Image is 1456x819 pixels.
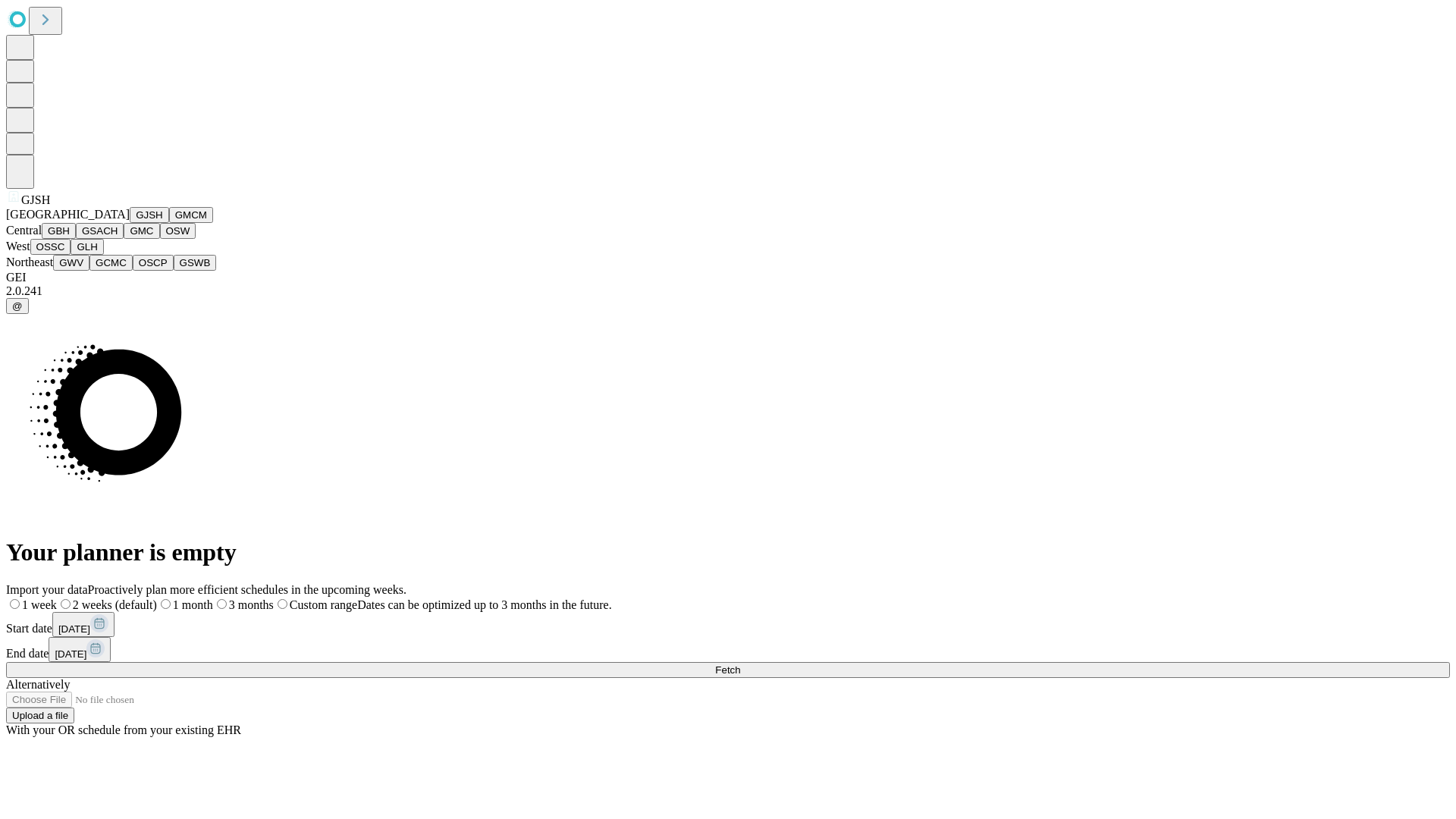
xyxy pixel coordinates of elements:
button: GSWB [174,255,217,271]
span: 2 weeks (default) [73,598,157,611]
button: GLH [71,239,103,255]
button: [DATE] [52,612,115,637]
div: Start date [6,612,1450,637]
input: Custom rangeDates can be optimized up to 3 months in the future. [278,599,287,609]
button: Fetch [6,662,1450,678]
div: End date [6,637,1450,662]
input: 1 week [10,599,20,609]
button: OSW [160,223,196,239]
div: GEI [6,271,1450,284]
span: Central [6,224,42,237]
input: 3 months [217,599,227,609]
span: Fetch [715,664,740,676]
button: @ [6,298,29,314]
span: 3 months [229,598,274,611]
span: With your OR schedule from your existing EHR [6,723,241,736]
button: GMCM [169,207,213,223]
button: Upload a file [6,708,74,723]
input: 1 month [161,599,171,609]
span: Proactively plan more efficient schedules in the upcoming weeks. [88,583,406,596]
button: GCMC [89,255,133,271]
span: [DATE] [58,623,90,635]
span: GJSH [21,193,50,206]
h1: Your planner is empty [6,538,1450,566]
span: 1 week [22,598,57,611]
span: Custom range [290,598,357,611]
button: GJSH [130,207,169,223]
span: [GEOGRAPHIC_DATA] [6,208,130,221]
span: Import your data [6,583,88,596]
input: 2 weeks (default) [61,599,71,609]
button: GBH [42,223,76,239]
span: [DATE] [55,648,86,660]
button: GMC [124,223,159,239]
span: Northeast [6,256,53,268]
span: Dates can be optimized up to 3 months in the future. [357,598,611,611]
button: GSACH [76,223,124,239]
button: GWV [53,255,89,271]
span: @ [12,300,23,312]
span: West [6,240,30,253]
button: OSSC [30,239,71,255]
span: Alternatively [6,678,70,691]
div: 2.0.241 [6,284,1450,298]
button: [DATE] [49,637,111,662]
button: OSCP [133,255,174,271]
span: 1 month [173,598,213,611]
